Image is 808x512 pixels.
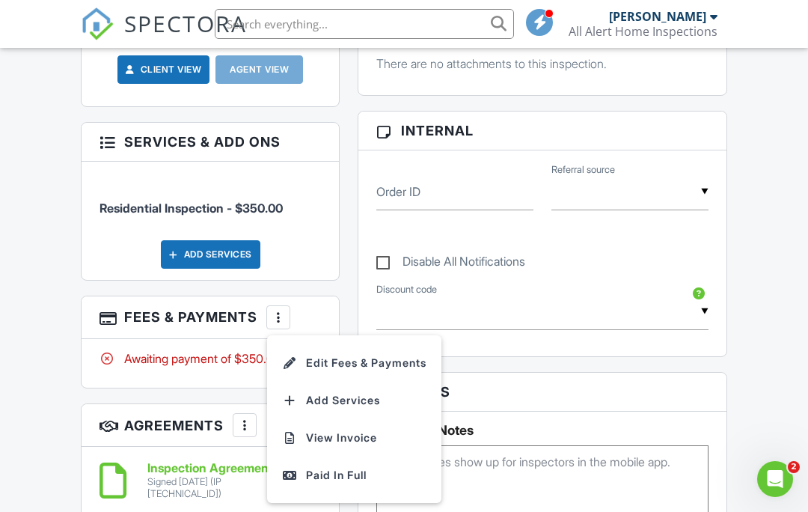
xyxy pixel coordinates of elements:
[81,7,114,40] img: The Best Home Inspection Software - Spectora
[757,461,793,497] iframe: Intercom live chat
[609,9,706,24] div: [PERSON_NAME]
[124,7,247,39] span: SPECTORA
[81,20,247,52] a: SPECTORA
[376,183,420,200] label: Order ID
[82,404,339,447] h3: Agreements
[358,112,726,150] h3: Internal
[123,62,202,77] a: Client View
[376,283,437,296] label: Discount code
[82,296,339,339] h3: Fees & Payments
[376,55,708,72] p: There are no attachments to this inspection.
[788,461,800,473] span: 2
[147,462,295,475] h6: Inspection Agreement
[100,201,283,216] span: Residential Inspection - $350.00
[569,24,717,39] div: All Alert Home Inspections
[100,350,321,367] div: Awaiting payment of $350.00.
[376,423,708,438] h5: Inspector Notes
[82,123,339,162] h3: Services & Add ons
[376,255,525,273] label: Disable All Notifications
[215,9,514,39] input: Search everything...
[358,373,726,412] h3: Notes
[551,163,615,177] label: Referral source
[147,462,295,500] a: Inspection Agreement Signed [DATE] (IP [TECHNICAL_ID])
[100,173,321,228] li: Service: Residential Inspection
[161,240,260,269] div: Add Services
[147,476,295,500] div: Signed [DATE] (IP [TECHNICAL_ID])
